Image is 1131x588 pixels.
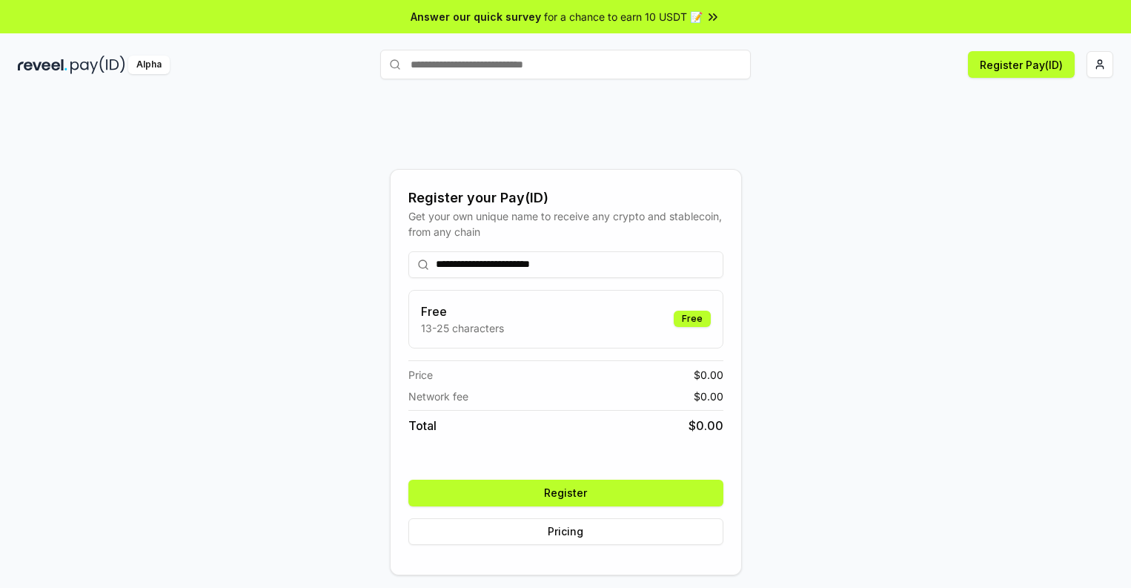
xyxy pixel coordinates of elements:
[128,56,170,74] div: Alpha
[408,518,723,545] button: Pricing
[408,417,437,435] span: Total
[694,367,723,383] span: $ 0.00
[408,208,723,240] div: Get your own unique name to receive any crypto and stablecoin, from any chain
[411,9,541,24] span: Answer our quick survey
[421,320,504,336] p: 13-25 characters
[674,311,711,327] div: Free
[968,51,1075,78] button: Register Pay(ID)
[408,367,433,383] span: Price
[408,389,468,404] span: Network fee
[689,417,723,435] span: $ 0.00
[421,303,504,320] h3: Free
[70,56,125,74] img: pay_id
[544,9,703,24] span: for a chance to earn 10 USDT 📝
[408,188,723,208] div: Register your Pay(ID)
[694,389,723,404] span: $ 0.00
[408,480,723,506] button: Register
[18,56,67,74] img: reveel_dark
